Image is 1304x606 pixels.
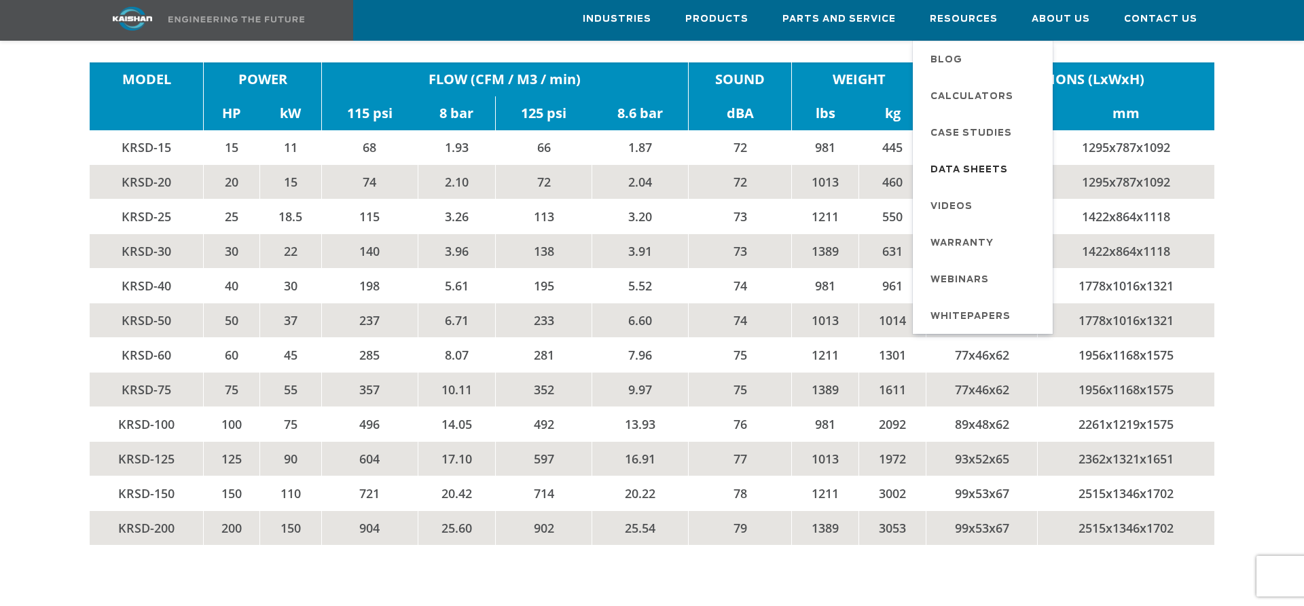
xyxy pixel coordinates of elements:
a: Warranty [917,224,1053,261]
td: KRSD-60 [90,338,204,373]
td: 3.96 [418,234,495,269]
td: KRSD-15 [90,130,204,165]
td: 72 [688,130,791,165]
td: 150 [260,511,322,546]
td: 2.04 [592,165,689,200]
a: Resources [930,1,998,37]
td: 75 [688,338,791,373]
img: Engineering the future [168,16,304,22]
td: 68 [321,130,418,165]
td: 2261x1219x1575 [1038,407,1214,442]
td: 233 [496,303,592,338]
td: 8.07 [418,338,495,373]
td: 37 [260,303,322,338]
td: 631 [859,234,926,269]
td: KRSD-100 [90,407,204,442]
td: 1211 [792,338,859,373]
a: Industries [583,1,651,37]
span: Parts and Service [782,12,896,27]
span: About Us [1032,12,1090,27]
td: 77x46x62 [926,373,1038,407]
td: 125 [204,442,260,476]
td: 1611 [859,373,926,407]
td: 73 [688,200,791,234]
td: 15 [204,130,260,165]
td: kW [260,96,322,130]
span: Data Sheets [930,159,1008,182]
td: 60 [204,338,260,373]
td: 99x53x67 [926,511,1038,546]
span: Videos [930,195,973,219]
td: 6.60 [592,303,689,338]
td: 981 [792,269,859,303]
td: 72 [496,165,592,200]
td: 6.71 [418,303,495,338]
td: 7.96 [592,338,689,373]
td: 72 [688,165,791,200]
td: 2515x1346x1702 [1038,511,1214,546]
span: Blog [930,49,962,72]
td: 150 [204,476,260,511]
td: 1013 [792,165,859,200]
td: 981 [792,407,859,442]
td: 113 [496,200,592,234]
td: 1778x1016x1321 [1038,269,1214,303]
td: 30 [260,269,322,303]
td: KRSD-20 [90,165,204,200]
td: 3002 [859,476,926,511]
td: 714 [496,476,592,511]
td: 1956x1168x1575 [1038,373,1214,407]
td: 1778x1016x1321 [1038,303,1214,338]
td: 22 [260,234,322,269]
td: 961 [859,269,926,303]
td: 40 [204,269,260,303]
td: 115 [321,200,418,234]
td: 115 psi [321,96,418,130]
td: 20.22 [592,476,689,511]
td: 1389 [792,234,859,269]
td: 77 [688,442,791,476]
td: 195 [496,269,592,303]
span: Industries [583,12,651,27]
td: 14.05 [418,407,495,442]
td: DIMENSIONS (LxWxH) [926,62,1214,96]
td: 352 [496,373,592,407]
td: 3.26 [418,200,495,234]
td: 198 [321,269,418,303]
td: 1295x787x1092 [1038,130,1214,165]
td: 17.10 [418,442,495,476]
td: 89x48x62 [926,407,1038,442]
span: Whitepapers [930,305,1011,328]
td: 1972 [859,442,926,476]
td: 1301 [859,338,926,373]
td: 1.93 [418,130,495,165]
td: 30 [204,234,260,269]
td: 721 [321,476,418,511]
td: 2.10 [418,165,495,200]
td: 1013 [792,303,859,338]
td: 1.87 [592,130,689,165]
a: Products [685,1,748,37]
td: WEIGHT [792,62,926,96]
a: Blog [917,41,1053,77]
span: Webinars [930,269,989,292]
td: 550 [859,200,926,234]
td: kg [859,96,926,130]
td: 138 [496,234,592,269]
td: 2362x1321x1651 [1038,442,1214,476]
a: Data Sheets [917,151,1053,187]
td: 25 [204,200,260,234]
td: 11 [260,130,322,165]
td: 904 [321,511,418,546]
td: 25.54 [592,511,689,546]
td: MODEL [90,62,204,96]
td: 90 [260,442,322,476]
td: 74 [321,165,418,200]
td: 45 [260,338,322,373]
td: 16.91 [592,442,689,476]
td: 281 [496,338,592,373]
td: 125 psi [496,96,592,130]
td: 981 [792,130,859,165]
td: mm [1038,96,1214,130]
td: 18.5 [260,200,322,234]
